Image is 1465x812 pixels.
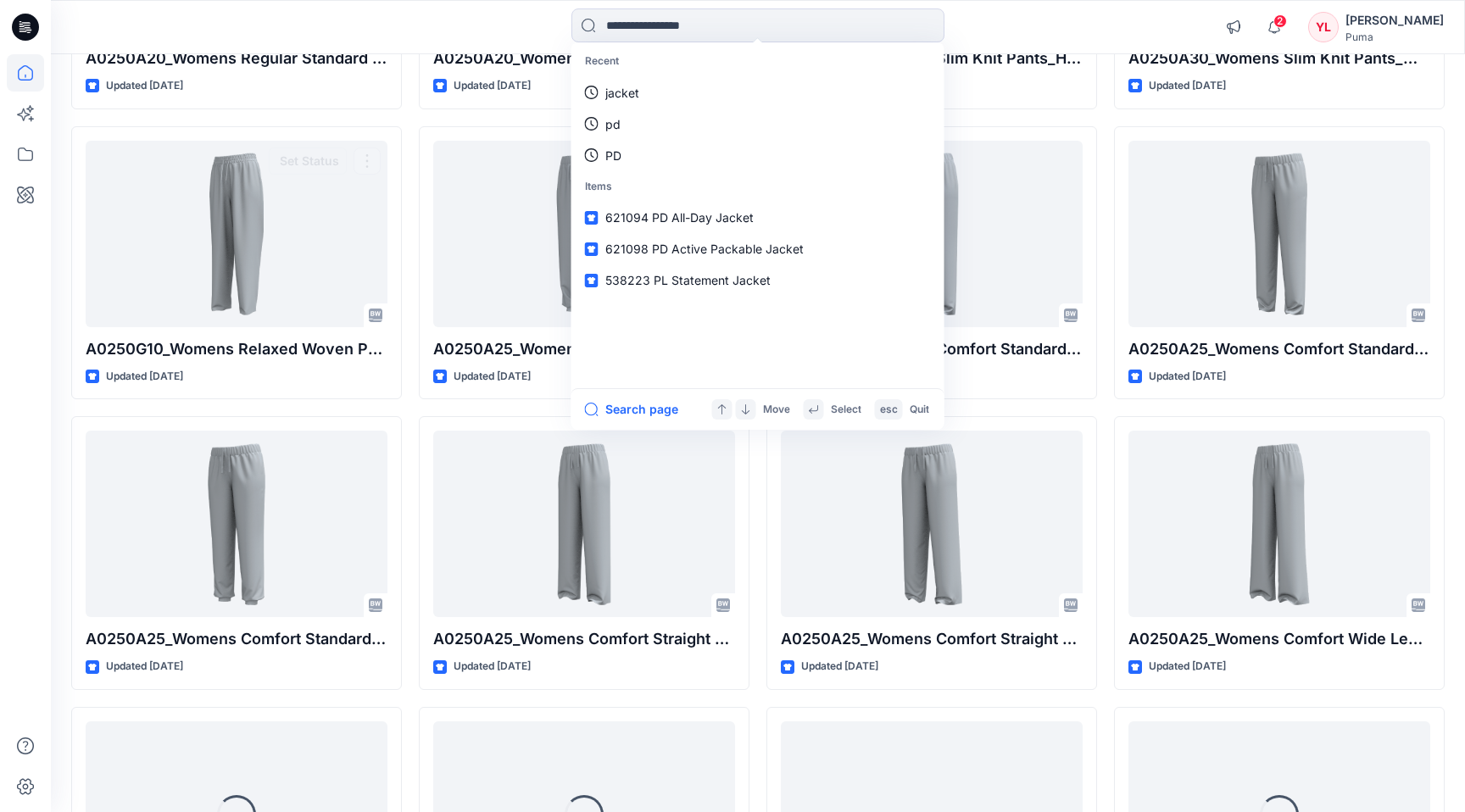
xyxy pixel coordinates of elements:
[1128,141,1430,327] a: A0250A25_Womens Comfort Standard Leg Knit Pants_Mid Waist_Open Hem_CV02
[575,171,941,203] p: Items
[433,337,735,361] p: A0250A25_Womens Comfort Standard Leg Knit Pants_High Waist_Closed cuff_CV01
[781,431,1083,617] a: A0250A25_Womens Comfort Straight Leg Knit Pants_Mid Waist_CV05
[1345,31,1444,43] div: Puma
[575,202,941,233] a: 621094 PD All-Day Jacket
[575,108,941,140] a: pd
[575,46,941,77] p: Recent
[605,84,639,102] p: jacket
[1149,658,1226,676] p: Updated [DATE]
[86,141,387,327] a: A0250G10_Womens Relaxed Woven Pants_Open Hem_CV02
[433,141,735,327] a: A0250A25_Womens Comfort Standard Leg Knit Pants_High Waist_Closed cuff_CV01
[605,115,621,133] p: pd
[86,431,387,617] a: A0250A25_Womens Comfort Standard Leg Knit Pants_Mid Waist_Closed cuff_CV01
[433,431,735,617] a: A0250A25_Womens Comfort Straight Leg Knit Pants_High Waist_CV05
[910,401,929,419] p: Quit
[575,264,941,296] a: 538223 PL Statement Jacket
[831,401,861,419] p: Select
[575,140,941,171] a: PD
[1149,77,1226,95] p: Updated [DATE]
[575,233,941,264] a: 621098 PD Active Packable Jacket
[605,147,621,164] p: PD
[106,658,183,676] p: Updated [DATE]
[1128,47,1430,70] p: A0250A30_Womens Slim Knit Pants_Mid Waist_Open Hem_CV1
[1273,14,1287,28] span: 2
[86,337,387,361] p: A0250G10_Womens Relaxed Woven Pants_Open Hem_CV02
[1345,10,1444,31] div: [PERSON_NAME]
[454,77,531,95] p: Updated [DATE]
[880,401,898,419] p: esc
[575,77,941,108] a: jacket
[454,368,531,386] p: Updated [DATE]
[1149,368,1226,386] p: Updated [DATE]
[106,368,183,386] p: Updated [DATE]
[86,627,387,651] p: A0250A25_Womens Comfort Standard Leg Knit Pants_Mid Waist_Closed cuff_CV01
[86,47,387,70] p: A0250A20_Womens Regular Standard Leg Knit Pants_Mid Waist_Open Hem_20250721
[1308,12,1339,42] div: YL
[605,273,771,287] span: 538223 PL Statement Jacket
[605,242,804,256] span: 621098 PD Active Packable Jacket
[106,77,183,95] p: Updated [DATE]
[605,210,754,225] span: 621094 PD All-Day Jacket
[585,399,678,420] button: Search page
[433,47,735,70] p: A0250A20_Womens Regular Standard Leg Knit Pants_Mid Waist_Closed cuff_20250717
[801,658,878,676] p: Updated [DATE]
[433,627,735,651] p: A0250A25_Womens Comfort Straight Leg Knit Pants_High Waist_CV05
[1128,337,1430,361] p: A0250A25_Womens Comfort Standard Leg Knit Pants_Mid Waist_Open Hem_CV02
[454,658,531,676] p: Updated [DATE]
[1128,627,1430,651] p: A0250A25_Womens Comfort Wide Leg Knit Pants_High Waist_CV06
[763,401,790,419] p: Move
[781,627,1083,651] p: A0250A25_Womens Comfort Straight Leg Knit Pants_Mid Waist_CV05
[1128,431,1430,617] a: A0250A25_Womens Comfort Wide Leg Knit Pants_High Waist_CV06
